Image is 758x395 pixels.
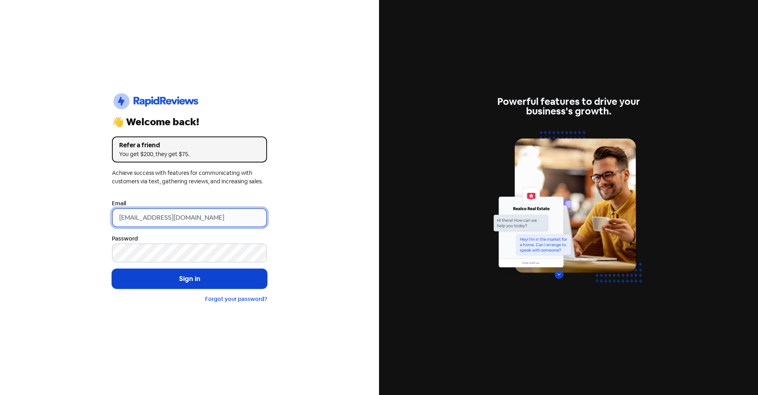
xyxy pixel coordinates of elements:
div: 👋 Welcome back! [112,117,267,127]
div: You get $200, they get $75. [119,150,260,158]
label: Email [112,199,126,208]
label: Password [112,235,138,243]
div: Powerful features to drive your business's growth. [491,97,646,116]
button: Sign in [112,269,267,289]
img: web-chat [491,126,646,298]
input: Enter your email address... [112,208,267,227]
div: Achieve success with features for communicating with customers via text, gathering reviews, and i... [112,169,267,186]
a: Forgot your password? [205,295,267,303]
div: Refer a friend [119,140,260,150]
